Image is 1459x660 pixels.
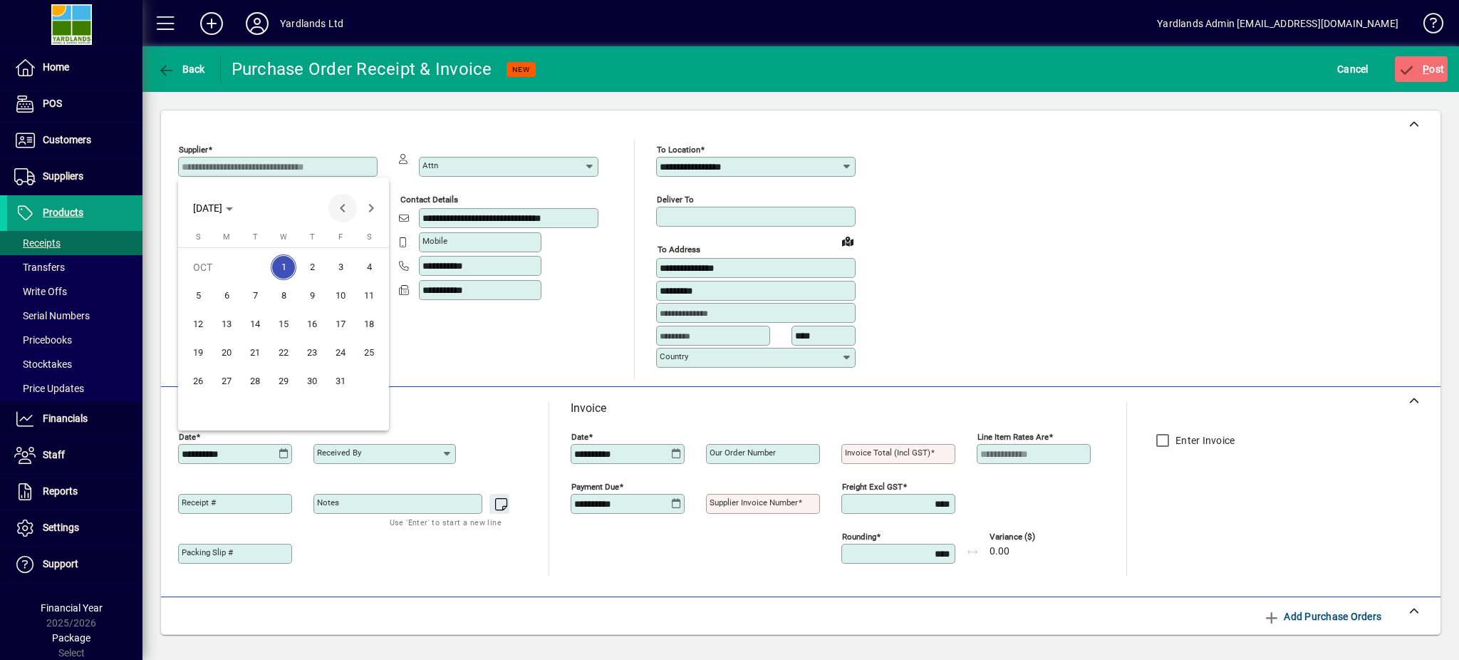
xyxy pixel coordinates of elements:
[271,311,296,337] span: 15
[355,339,383,367] button: Sat Oct 25 2025
[326,282,355,310] button: Fri Oct 10 2025
[299,283,325,309] span: 9
[196,232,201,242] span: S
[299,254,325,280] span: 2
[299,368,325,394] span: 30
[193,202,222,214] span: [DATE]
[242,283,268,309] span: 7
[298,367,326,396] button: Thu Oct 30 2025
[212,310,241,339] button: Mon Oct 13 2025
[184,282,212,310] button: Sun Oct 05 2025
[242,368,268,394] span: 28
[214,368,239,394] span: 27
[355,310,383,339] button: Sat Oct 18 2025
[271,340,296,366] span: 22
[299,311,325,337] span: 16
[326,367,355,396] button: Fri Oct 31 2025
[271,283,296,309] span: 8
[326,339,355,367] button: Fri Oct 24 2025
[184,310,212,339] button: Sun Oct 12 2025
[269,339,298,367] button: Wed Oct 22 2025
[326,253,355,282] button: Fri Oct 03 2025
[185,311,211,337] span: 12
[356,283,382,309] span: 11
[298,310,326,339] button: Thu Oct 16 2025
[269,282,298,310] button: Wed Oct 08 2025
[298,253,326,282] button: Thu Oct 02 2025
[298,339,326,367] button: Thu Oct 23 2025
[241,282,269,310] button: Tue Oct 07 2025
[356,311,382,337] span: 18
[253,232,258,242] span: T
[328,311,353,337] span: 17
[269,310,298,339] button: Wed Oct 15 2025
[241,310,269,339] button: Tue Oct 14 2025
[299,340,325,366] span: 23
[269,367,298,396] button: Wed Oct 29 2025
[214,283,239,309] span: 6
[214,340,239,366] span: 20
[212,339,241,367] button: Mon Oct 20 2025
[212,282,241,310] button: Mon Oct 06 2025
[328,254,353,280] span: 3
[271,368,296,394] span: 29
[328,283,353,309] span: 10
[185,283,211,309] span: 5
[355,253,383,282] button: Sat Oct 04 2025
[338,232,343,242] span: F
[184,253,269,282] td: OCT
[328,368,353,394] span: 31
[187,195,239,221] button: Choose month and year
[355,282,383,310] button: Sat Oct 11 2025
[269,253,298,282] button: Wed Oct 01 2025
[310,232,315,242] span: T
[357,194,385,222] button: Next month
[223,232,230,242] span: M
[185,368,211,394] span: 26
[326,310,355,339] button: Fri Oct 17 2025
[241,339,269,367] button: Tue Oct 21 2025
[367,232,372,242] span: S
[185,340,211,366] span: 19
[280,232,287,242] span: W
[356,254,382,280] span: 4
[212,367,241,396] button: Mon Oct 27 2025
[184,339,212,367] button: Sun Oct 19 2025
[328,194,357,222] button: Previous month
[214,311,239,337] span: 13
[298,282,326,310] button: Thu Oct 09 2025
[271,254,296,280] span: 1
[242,311,268,337] span: 14
[184,367,212,396] button: Sun Oct 26 2025
[242,340,268,366] span: 21
[241,367,269,396] button: Tue Oct 28 2025
[328,340,353,366] span: 24
[356,340,382,366] span: 25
